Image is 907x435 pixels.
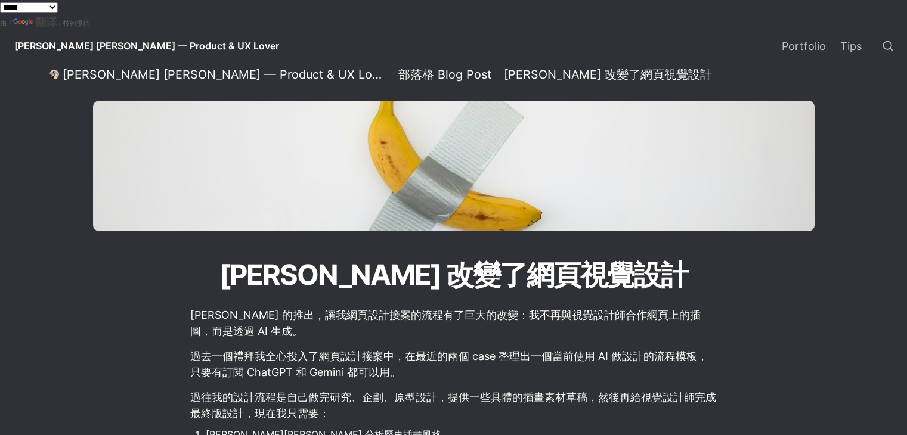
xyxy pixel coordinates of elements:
[391,70,394,80] span: /
[63,67,386,82] div: [PERSON_NAME] [PERSON_NAME] — Product & UX Lover
[14,40,279,52] span: [PERSON_NAME] [PERSON_NAME] — Product & UX Lover
[5,29,289,63] a: [PERSON_NAME] [PERSON_NAME] — Product & UX Lover
[500,67,716,82] a: [PERSON_NAME] 改變了網頁視覺設計
[189,305,719,341] p: [PERSON_NAME] 的推出，讓我網頁設計接案的流程有了巨大的改變：我不再與視覺設計師合作網頁上的插圖，而是透過 AI 生成。
[93,101,815,231] img: Nano Banana 改變了網頁視覺設計
[395,67,495,82] a: 部落格 Blog Post
[398,67,491,82] div: 部落格 Blog Post
[13,15,57,28] a: 翻譯
[833,29,869,63] a: Tips
[49,70,59,79] img: Daniel Lee — Product & UX Lover
[46,67,389,82] a: [PERSON_NAME] [PERSON_NAME] — Product & UX Lover
[189,346,719,382] p: 過去一個禮拜我全心投入了網頁設計接案中，在最近的兩個 case 整理出一個當前使用 AI 做設計的流程模板，只要有訂閱 ChatGPT 和 Gemini 都可以用。
[13,18,35,27] img: Google 翻譯
[496,70,499,80] span: /
[189,387,719,423] p: 過往我的設計流程是自己做完研究、企劃、原型設計，提供一些具體的插畫素材草稿，然後再給視覺設計師完成最終版設計，現在我只需要：
[132,253,776,297] h1: [PERSON_NAME] 改變了網頁視覺設計
[504,67,712,82] div: [PERSON_NAME] 改變了網頁視覺設計
[775,29,833,63] a: Portfolio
